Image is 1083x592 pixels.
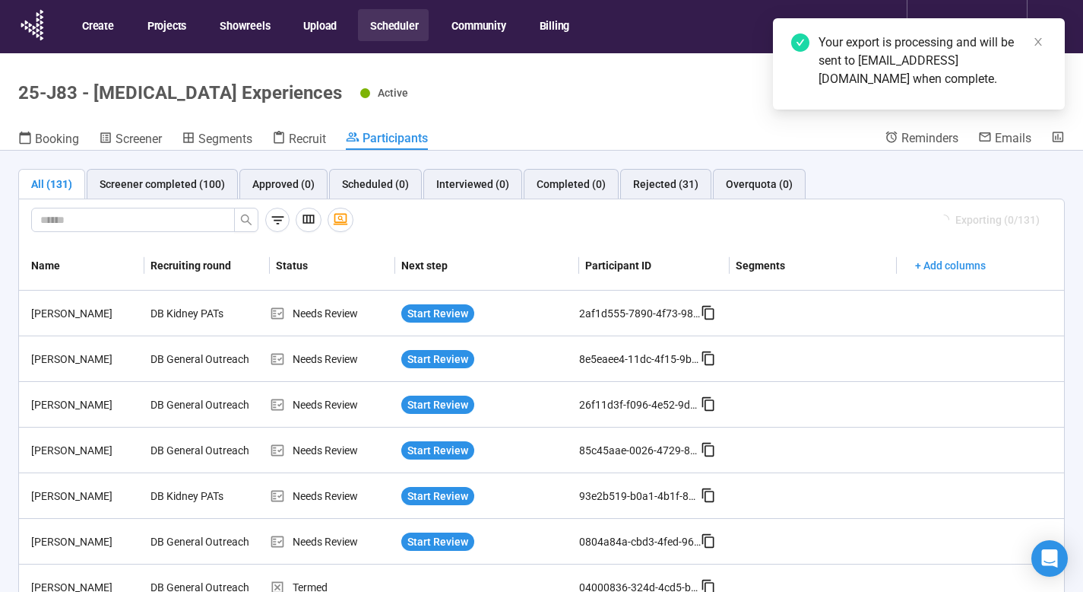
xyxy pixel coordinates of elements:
h1: 25-J83 - [MEDICAL_DATA] Experiences [18,82,342,103]
button: Projects [135,9,197,41]
div: DB General Outreach [144,527,258,556]
a: Segments [182,130,252,150]
span: search [240,214,252,226]
div: Screener completed (100) [100,176,225,193]
div: Interviewed (0) [436,176,509,193]
button: Start Review [401,304,474,323]
button: Exporting (0/131) [926,208,1052,232]
th: Name [19,241,144,291]
div: DB Kidney PATs [144,299,258,328]
span: Active [378,87,408,99]
span: Start Review [407,533,468,550]
div: 85c45aae-0026-4729-89e0-1d04a003e21a [579,442,701,459]
span: Start Review [407,305,468,322]
th: Participant ID [579,241,730,291]
div: [PERSON_NAME] [25,488,144,504]
button: search [234,208,258,232]
div: [PERSON_NAME] [25,442,144,459]
div: 8e5eaee4-11dc-4f15-9b19-d66a2b4e5905 [579,351,701,368]
div: DB General Outreach [144,345,258,374]
div: Overquota (0) [726,176,793,193]
a: Booking [18,130,79,150]
div: [PERSON_NAME] [25,351,144,368]
span: Start Review [407,396,468,413]
button: Scheduler [358,9,429,41]
a: Reminders [885,130,958,148]
button: Community [439,9,516,41]
button: Start Review [401,396,474,414]
span: Reminders [901,131,958,145]
span: Start Review [407,351,468,368]
div: DB General Outreach [144,390,258,419]
div: Rejected (31) [633,176,698,193]
div: DB Kidney PATs [144,482,258,511]
div: Needs Review [270,442,395,459]
div: Opinions Link [923,12,1007,41]
div: [PERSON_NAME] [25,533,144,550]
span: Exporting (0/131) [955,212,1040,228]
div: [PERSON_NAME] [25,396,144,413]
span: + Add columns [915,257,986,274]
div: 0804a84a-cbd3-4fed-96f5-053a65b30b3e [579,533,701,550]
div: Needs Review [270,488,395,504]
a: Screener [99,130,162,150]
div: [PERSON_NAME] [25,305,144,322]
a: Participants [346,130,428,150]
button: + Add columns [903,253,998,278]
span: loading [936,212,952,228]
span: Segments [198,132,252,146]
a: Emails [978,130,1031,148]
button: Create [70,9,125,41]
button: Billing [527,9,581,41]
th: Segments [730,241,897,291]
button: Showreels [207,9,280,41]
span: Start Review [407,442,468,459]
span: Screener [116,132,162,146]
div: 2af1d555-7890-4f73-98c5-b10263375ee0 [579,305,701,322]
span: Booking [35,132,79,146]
div: All (131) [31,176,72,193]
button: Start Review [401,441,474,460]
span: check-circle [791,33,809,52]
span: Recruit [289,132,326,146]
div: Open Intercom Messenger [1031,540,1068,577]
span: Start Review [407,488,468,504]
div: 26f11d3f-f096-4e52-9d94-e66a57fe8e54 [579,396,701,413]
button: Upload [291,9,347,41]
div: Needs Review [270,396,395,413]
button: Start Review [401,350,474,368]
div: Your export is processing and will be sent to [EMAIL_ADDRESS][DOMAIN_NAME] when complete. [819,33,1047,88]
button: Start Review [401,487,474,505]
div: Needs Review [270,305,395,322]
span: Emails [995,131,1031,145]
div: 93e2b519-b0a1-4b1f-8b4b-1fd72da2e85d [579,488,701,504]
div: DB General Outreach [144,436,258,465]
div: Needs Review [270,533,395,550]
th: Next step [395,241,579,291]
div: Needs Review [270,351,395,368]
a: Recruit [272,130,326,150]
span: Participants [363,131,428,145]
th: Status [270,241,395,291]
button: Start Review [401,533,474,551]
th: Recruiting round [144,241,270,291]
div: Scheduled (0) [342,176,409,193]
div: Approved (0) [252,176,315,193]
span: close [1033,37,1043,47]
div: Completed (0) [537,176,606,193]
